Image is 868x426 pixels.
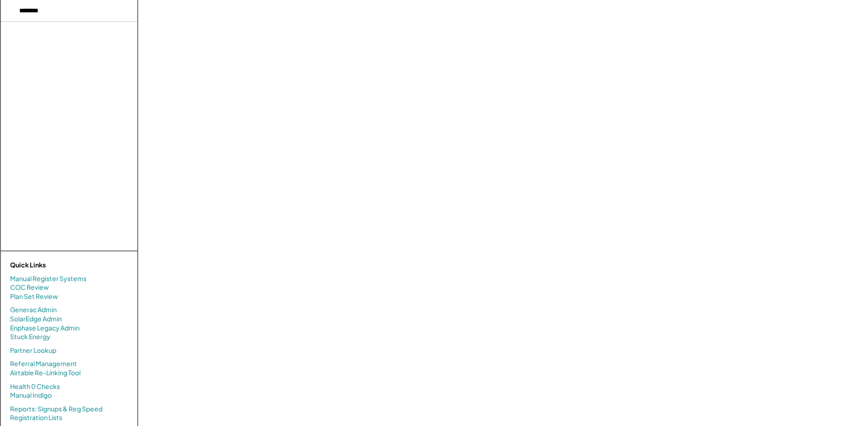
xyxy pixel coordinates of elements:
[10,382,60,391] a: Health 0 Checks
[10,368,81,378] a: Airtable Re-Linking Tool
[10,332,50,341] a: Stuck Energy
[10,391,52,400] a: Manual Indigo
[10,359,77,368] a: Referral Management
[10,305,57,314] a: Generac Admin
[10,413,62,422] a: Registration Lists
[10,283,49,292] a: COC Review
[10,324,80,333] a: Enphase Legacy Admin
[10,292,58,301] a: Plan Set Review
[10,274,86,283] a: Manual Register Systems
[10,346,56,355] a: Partner Lookup
[10,261,102,270] div: Quick Links
[10,314,62,324] a: SolarEdge Admin
[10,405,102,414] a: Reports: Signups & Reg Speed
